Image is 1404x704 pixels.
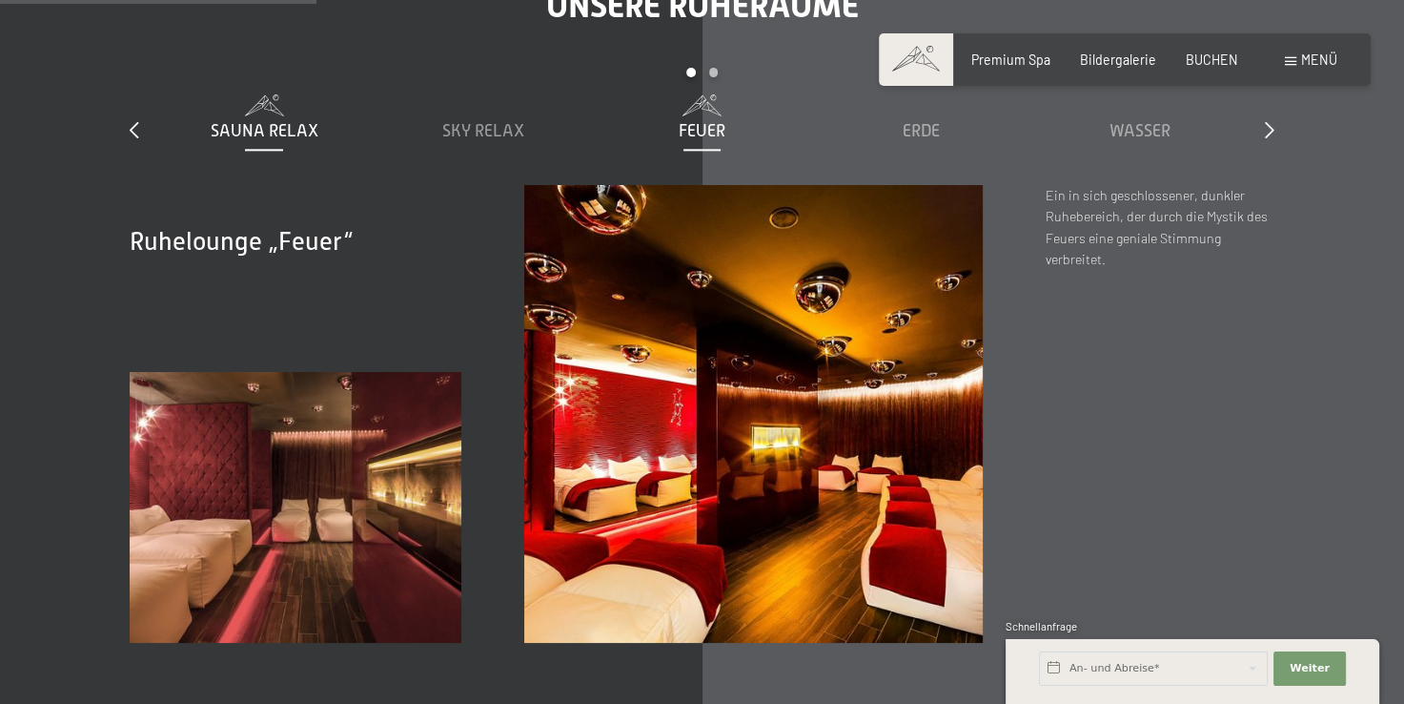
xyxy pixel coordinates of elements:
[971,52,1050,68] a: Premium Spa
[679,121,725,140] span: Feuer
[211,121,318,140] span: Sauna Relax
[130,227,354,256] span: Ruhelounge „Feuer“
[1186,52,1238,68] a: BUCHEN
[903,121,940,140] span: Erde
[709,68,719,77] div: Carousel Page 2
[1006,620,1077,632] span: Schnellanfrage
[442,121,524,140] span: Sky Relax
[1080,52,1156,68] a: Bildergalerie
[154,68,1249,93] div: Carousel Pagination
[1046,185,1274,271] p: Ein in sich geschlossener, dunkler Ruhebereich, der durch die Mystik des Feuers eine geniale Stim...
[1109,121,1170,140] span: Wasser
[1273,652,1346,686] button: Weiter
[1290,661,1330,676] span: Weiter
[686,68,696,77] div: Carousel Page 1 (Current Slide)
[524,185,983,644] img: Ein Wellness-Urlaub in Südtirol – 7.700 m² Spa, 10 Saunen
[1301,52,1337,68] span: Menü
